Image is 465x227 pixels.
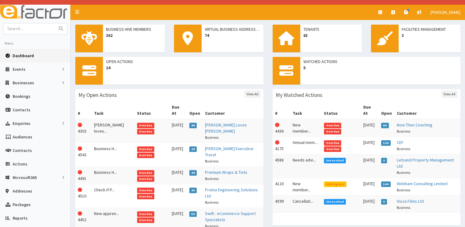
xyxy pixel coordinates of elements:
td: [DATE] [169,166,187,184]
td: Business H... [92,143,135,166]
td: 4120 [273,178,290,195]
span: Overdue [137,170,154,176]
td: Annual mem... [290,137,322,154]
span: Overdue [137,194,154,199]
span: 14 [106,65,260,71]
small: Business [397,170,410,175]
span: 38 [189,188,197,193]
span: Overdue [137,211,154,217]
span: Unresolved [324,199,346,205]
a: [PERSON_NAME] [426,5,465,20]
i: This Action is overdue! [78,188,82,192]
span: Tenants [303,26,359,32]
td: 4175 [273,137,290,154]
span: Bookings [13,94,30,99]
th: Task [290,102,322,119]
span: Addresses [13,188,32,194]
span: Overdue [324,129,341,134]
a: Now Then Coaching [397,122,432,128]
i: This Action is overdue! [275,123,279,127]
span: Overdue [137,146,154,152]
span: Open Actions [106,58,260,65]
td: [DATE] [361,119,379,137]
td: [DATE] [361,195,379,213]
th: Due At [169,102,187,119]
span: Business Hive Members [106,26,162,32]
span: Events [13,66,26,72]
span: 0 [381,199,387,205]
th: Open [379,102,394,119]
th: Task [92,102,135,119]
span: Overdue [137,188,154,193]
td: [DATE] [361,154,379,178]
span: Dashboard [13,53,34,58]
span: [PERSON_NAME] [431,10,460,15]
td: Business H... [92,166,135,184]
span: 3 [381,158,387,163]
th: # [75,102,92,119]
small: Business [205,176,219,181]
th: Customer [203,102,263,119]
td: 4491 [75,166,92,184]
td: 4303 [75,119,92,143]
td: New member... [290,119,322,137]
small: Business [205,159,219,163]
span: Contracts [13,148,32,153]
span: Actions [13,161,27,167]
span: Overdue [324,140,341,146]
td: [DATE] [169,143,187,166]
span: Reports [13,215,28,221]
a: View All [245,91,260,98]
i: This Action is overdue! [275,140,279,145]
input: Search... [3,23,55,34]
th: Open [187,102,203,119]
th: Customer [394,102,460,119]
td: [DATE] [169,184,187,208]
i: This Action is overdue! [78,123,82,127]
td: 4588 [273,154,290,178]
span: Overdue [137,129,154,134]
small: Business [397,205,410,210]
td: Check if P... [92,184,135,208]
small: Business [205,200,219,205]
span: 58 [189,211,197,217]
a: Vioza Films Ltd [397,198,424,204]
span: Microsoft365 [13,175,37,180]
a: Webham Consulting Limited [397,181,447,186]
th: Due At [361,102,379,119]
a: CEF [397,140,404,145]
td: 4599 [273,195,290,213]
i: This Action is overdue! [78,211,82,216]
i: This Action is overdue! [78,146,82,151]
span: In Progress [324,181,346,187]
span: Watched Actions [303,58,458,65]
small: Business [397,129,410,133]
span: Packages [13,202,31,207]
td: 4436 [273,119,290,137]
td: New member... [290,178,322,195]
td: [DATE] [361,178,379,195]
span: Facilities Management [402,26,457,32]
span: Overdue [137,176,154,182]
a: Letsand Property Management Ltd [397,157,454,169]
h3: My Watched Actions [276,92,322,98]
span: 362 [106,32,162,38]
span: Overdue [137,153,154,158]
small: Business [397,146,410,151]
span: 144 [381,181,391,187]
th: Status [135,102,169,119]
span: Contacts [13,107,30,113]
span: 74 [205,32,260,38]
a: Swift - eCommerce Support Specialists [205,211,256,222]
a: Premium Wraps & Tints [205,169,247,175]
span: 5 [303,65,458,71]
span: Enquiries [13,121,30,126]
span: 99 [189,123,197,128]
th: Status [321,102,361,119]
span: Unresolved [324,158,346,163]
td: Cancellati... [290,195,322,213]
span: Audiences [13,134,32,140]
span: 129 [381,140,391,146]
td: [DATE] [361,137,379,154]
a: [PERSON_NAME] Executive Travel [205,146,254,157]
